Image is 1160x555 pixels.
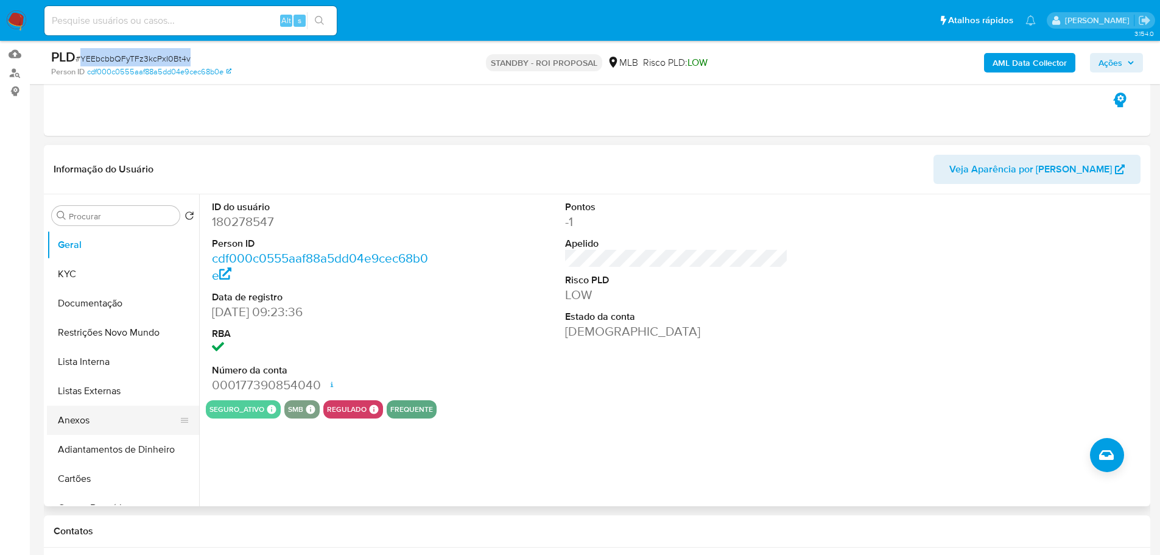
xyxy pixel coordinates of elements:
[47,260,199,289] button: KYC
[51,66,85,77] b: Person ID
[1134,29,1154,38] span: 3.154.0
[307,12,332,29] button: search-icon
[486,54,602,71] p: STANDBY - ROI PROPOSAL
[212,213,435,230] dd: 180278547
[281,15,291,26] span: Alt
[212,249,428,284] a: cdf000c0555aaf88a5dd04e9cec68b0e
[57,211,66,221] button: Procurar
[565,274,789,287] dt: Risco PLD
[47,318,199,347] button: Restrições Novo Mundo
[212,364,435,377] dt: Número da conta
[185,211,194,224] button: Retornar ao pedido padrão
[47,435,199,464] button: Adiantamentos de Dinheiro
[1138,14,1151,27] a: Sair
[1065,15,1134,26] p: lucas.portella@mercadolivre.com
[47,289,199,318] button: Documentação
[327,407,367,412] button: regulado
[288,407,303,412] button: smb
[212,237,435,250] dt: Person ID
[69,211,175,222] input: Procurar
[212,200,435,214] dt: ID do usuário
[47,493,199,523] button: Contas Bancárias
[565,323,789,340] dd: [DEMOGRAPHIC_DATA]
[87,66,231,77] a: cdf000c0555aaf88a5dd04e9cec68b0e
[54,163,153,175] h1: Informação do Usuário
[565,310,789,323] dt: Estado da conta
[212,376,435,394] dd: 000177390854040
[643,56,708,69] span: Risco PLD:
[1098,53,1122,72] span: Ações
[212,303,435,320] dd: [DATE] 09:23:36
[298,15,301,26] span: s
[1090,53,1143,72] button: Ações
[44,13,337,29] input: Pesquise usuários ou casos...
[607,56,638,69] div: MLB
[984,53,1075,72] button: AML Data Collector
[933,155,1141,184] button: Veja Aparência por [PERSON_NAME]
[47,464,199,493] button: Cartões
[212,291,435,304] dt: Data de registro
[687,55,708,69] span: LOW
[51,47,76,66] b: PLD
[565,213,789,230] dd: -1
[47,376,199,406] button: Listas Externas
[565,286,789,303] dd: LOW
[565,237,789,250] dt: Apelido
[54,525,1141,537] h1: Contatos
[209,407,264,412] button: seguro_ativo
[1025,15,1036,26] a: Notificações
[949,155,1112,184] span: Veja Aparência por [PERSON_NAME]
[390,407,433,412] button: frequente
[47,406,189,435] button: Anexos
[47,347,199,376] button: Lista Interna
[76,52,191,65] span: # YEEbcbbQFyTFz3kcPxI0Bt4v
[993,53,1067,72] b: AML Data Collector
[565,200,789,214] dt: Pontos
[212,327,435,341] dt: RBA
[948,14,1013,27] span: Atalhos rápidos
[47,230,199,260] button: Geral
